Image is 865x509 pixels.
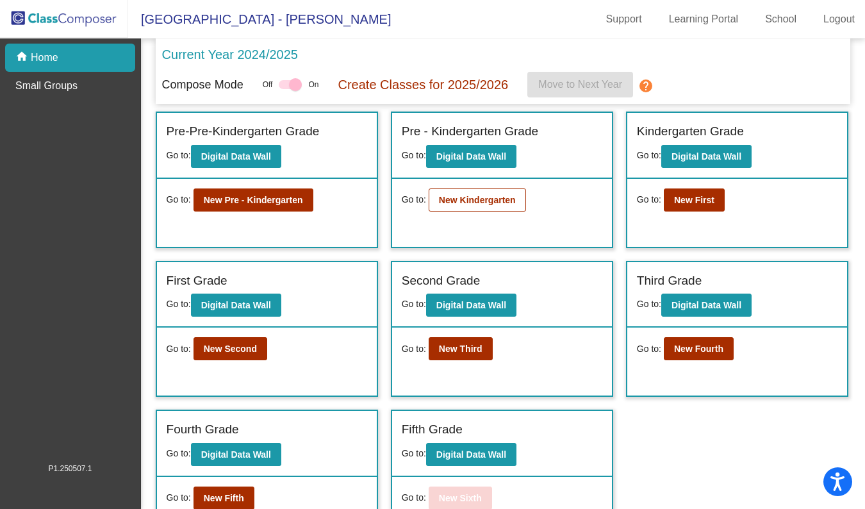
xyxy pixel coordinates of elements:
[402,491,426,505] span: Go to:
[661,294,752,317] button: Digital Data Wall
[15,78,78,94] p: Small Groups
[637,342,661,356] span: Go to:
[167,193,191,206] span: Go to:
[167,272,227,290] label: First Grade
[191,294,281,317] button: Digital Data Wall
[664,337,734,360] button: New Fourth
[128,9,391,29] span: [GEOGRAPHIC_DATA] - [PERSON_NAME]
[436,300,506,310] b: Digital Data Wall
[637,122,744,141] label: Kindergarten Grade
[162,45,298,64] p: Current Year 2024/2025
[426,294,516,317] button: Digital Data Wall
[637,150,661,160] span: Go to:
[436,151,506,162] b: Digital Data Wall
[637,272,702,290] label: Third Grade
[31,50,58,65] p: Home
[402,448,426,458] span: Go to:
[162,76,243,94] p: Compose Mode
[201,151,271,162] b: Digital Data Wall
[439,344,482,354] b: New Third
[638,78,654,94] mat-icon: help
[674,344,723,354] b: New Fourth
[167,491,191,505] span: Go to:
[402,421,463,439] label: Fifth Grade
[263,79,273,90] span: Off
[191,145,281,168] button: Digital Data Wall
[674,195,714,205] b: New First
[429,188,526,212] button: New Kindergarten
[308,79,318,90] span: On
[671,300,741,310] b: Digital Data Wall
[637,193,661,206] span: Go to:
[755,9,807,29] a: School
[402,299,426,309] span: Go to:
[402,272,481,290] label: Second Grade
[439,195,516,205] b: New Kindergarten
[167,421,239,439] label: Fourth Grade
[813,9,865,29] a: Logout
[204,344,257,354] b: New Second
[402,193,426,206] span: Go to:
[426,145,516,168] button: Digital Data Wall
[15,50,31,65] mat-icon: home
[436,449,506,460] b: Digital Data Wall
[201,300,271,310] b: Digital Data Wall
[659,9,749,29] a: Learning Portal
[167,448,191,458] span: Go to:
[429,337,493,360] button: New Third
[167,150,191,160] span: Go to:
[538,79,622,90] span: Move to Next Year
[191,443,281,466] button: Digital Data Wall
[194,188,313,212] button: New Pre - Kindergarten
[426,443,516,466] button: Digital Data Wall
[637,299,661,309] span: Go to:
[596,9,652,29] a: Support
[167,122,320,141] label: Pre-Pre-Kindergarten Grade
[167,299,191,309] span: Go to:
[204,493,244,503] b: New Fifth
[527,72,633,97] button: Move to Next Year
[402,122,538,141] label: Pre - Kindergarten Grade
[661,145,752,168] button: Digital Data Wall
[167,342,191,356] span: Go to:
[204,195,303,205] b: New Pre - Kindergarten
[201,449,271,460] b: Digital Data Wall
[194,337,267,360] button: New Second
[338,75,508,94] p: Create Classes for 2025/2026
[664,188,725,212] button: New First
[402,342,426,356] span: Go to:
[671,151,741,162] b: Digital Data Wall
[402,150,426,160] span: Go to:
[439,493,482,503] b: New Sixth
